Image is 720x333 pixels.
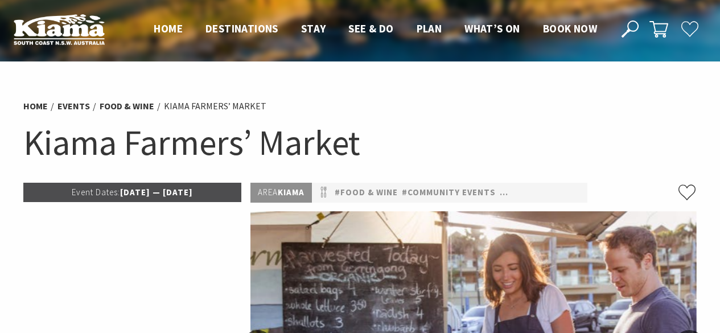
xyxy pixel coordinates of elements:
[142,20,608,39] nav: Main Menu
[402,186,496,200] a: #Community Events
[100,100,154,112] a: Food & Wine
[154,22,183,35] span: Home
[14,14,105,45] img: Kiama Logo
[23,183,242,202] p: [DATE] — [DATE]
[72,187,120,198] span: Event Dates:
[258,187,278,198] span: Area
[582,186,629,200] a: #Markets
[348,22,393,35] span: See & Do
[23,120,697,166] h1: Kiama Farmers’ Market
[500,186,578,200] a: #Family Friendly
[335,186,398,200] a: #Food & Wine
[301,22,326,35] span: Stay
[164,99,266,114] li: Kiama Farmers’ Market
[23,100,48,112] a: Home
[250,183,312,203] p: Kiama
[543,22,597,35] span: Book now
[464,22,520,35] span: What’s On
[417,22,442,35] span: Plan
[57,100,90,112] a: Events
[205,22,278,35] span: Destinations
